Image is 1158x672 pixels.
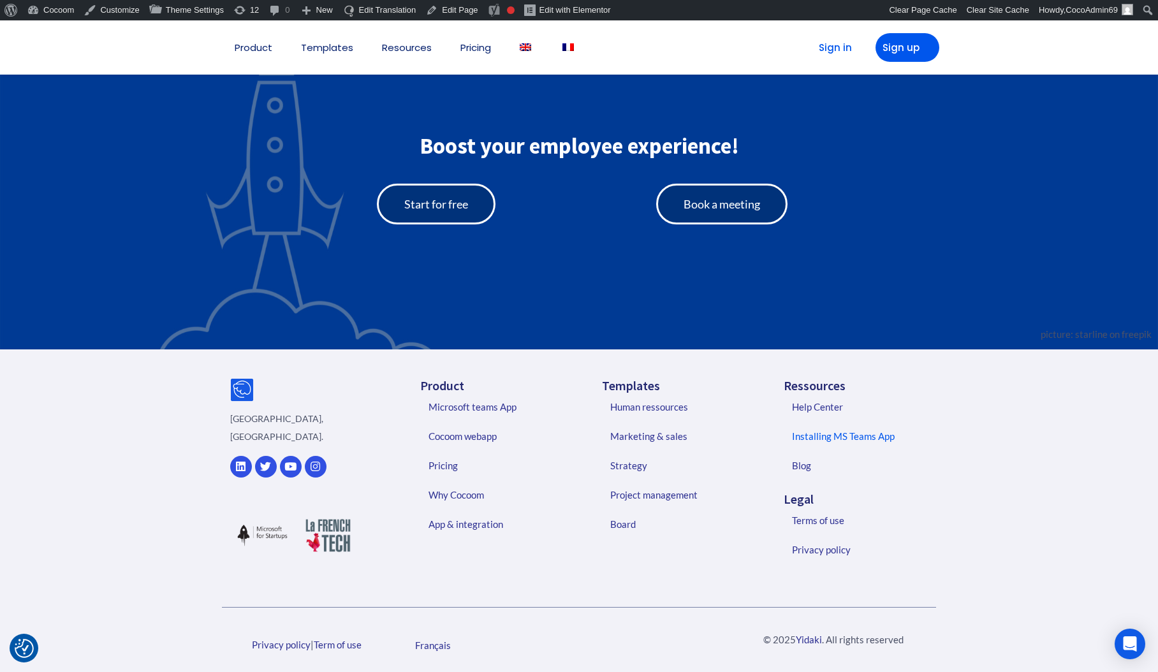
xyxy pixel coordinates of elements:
[597,392,761,421] a: Human ressources
[460,43,491,52] a: Pricing
[602,379,761,392] h5: Templates
[252,639,311,650] a: Privacy policy
[342,2,355,20] img: icon16.png
[597,451,761,480] a: Strategy
[416,421,580,451] a: Cocoom webapp
[1115,629,1145,659] div: Open Intercom Messenger
[779,535,943,564] a: Privacy policy
[416,392,580,421] a: Microsoft teams App
[784,379,942,392] h5: Ressources
[404,198,468,210] span: Start for free
[1041,328,1152,340] a: picture: starline on freepik
[15,639,34,658] img: Revisit consent button
[235,43,272,52] a: Product
[416,451,580,480] a: Pricing
[314,639,362,650] a: Term of use
[222,636,391,654] div: |
[382,43,432,52] a: Resources
[520,43,531,51] img: English
[779,392,943,421] a: Help Center
[597,421,761,451] a: Marketing & sales
[420,379,579,392] h5: Product
[597,509,761,539] a: Board
[784,493,942,506] h5: Legal
[876,33,939,62] a: Sign up
[415,639,451,651] span: Français
[967,5,1029,15] span: Clear Site Cache
[656,184,788,224] a: Book a meeting
[230,410,361,446] p: [GEOGRAPHIC_DATA], [GEOGRAPHIC_DATA].
[779,506,943,535] a: Terms of use
[416,480,580,509] a: Why Cocoom
[799,33,863,62] a: Sign in
[301,43,353,52] a: Templates
[779,421,943,451] a: Installing MS Teams App
[416,509,580,539] a: App & integration
[597,480,761,509] a: Project management
[731,631,936,648] p: © 2025 . All rights reserved
[684,198,760,210] span: Book a meeting
[779,451,943,480] a: Blog
[889,5,956,15] span: Clear Page Cache
[562,43,574,51] img: French
[15,639,34,658] button: Consent Preferences
[1066,5,1118,15] span: CocoAdmin69
[409,636,457,654] a: Français
[377,184,495,224] a: Start for free
[796,634,822,645] a: Yidaki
